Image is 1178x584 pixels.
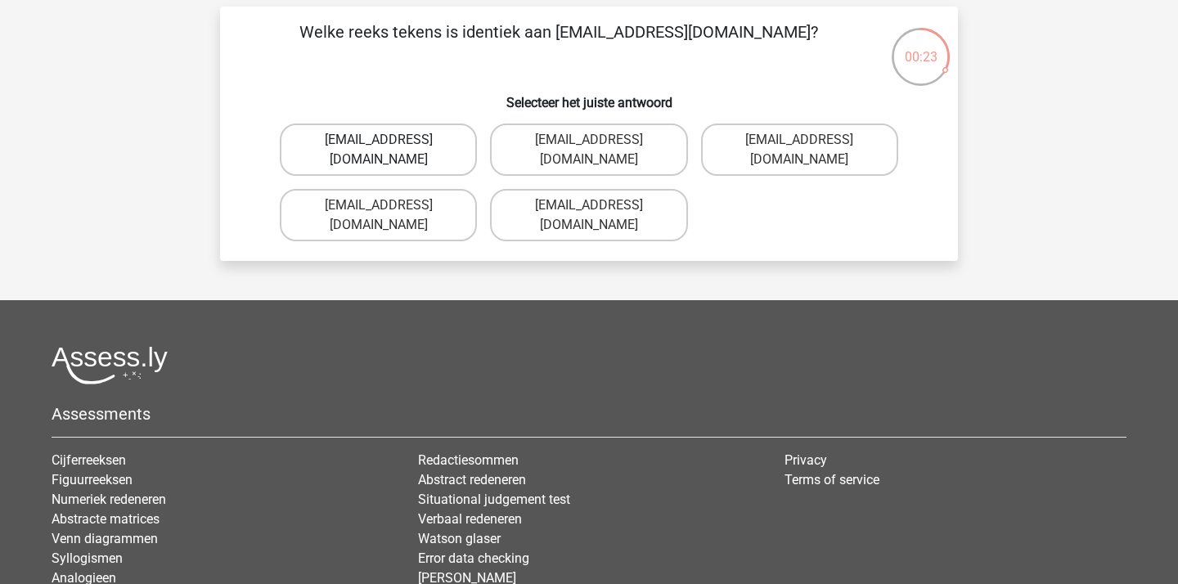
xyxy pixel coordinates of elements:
[246,82,932,110] h6: Selecteer het juiste antwoord
[418,511,522,527] a: Verbaal redeneren
[418,531,501,546] a: Watson glaser
[280,124,477,176] label: [EMAIL_ADDRESS][DOMAIN_NAME]
[418,452,519,468] a: Redactiesommen
[785,472,879,487] a: Terms of service
[785,452,827,468] a: Privacy
[52,472,133,487] a: Figuurreeksen
[490,124,687,176] label: [EMAIL_ADDRESS][DOMAIN_NAME]
[246,20,870,69] p: Welke reeks tekens is identiek aan [EMAIL_ADDRESS][DOMAIN_NAME]?
[52,511,160,527] a: Abstracte matrices
[52,452,126,468] a: Cijferreeksen
[52,346,168,384] img: Assessly logo
[52,531,158,546] a: Venn diagrammen
[52,492,166,507] a: Numeriek redeneren
[418,492,570,507] a: Situational judgement test
[52,404,1126,424] h5: Assessments
[490,189,687,241] label: [EMAIL_ADDRESS][DOMAIN_NAME]
[890,26,951,67] div: 00:23
[701,124,898,176] label: [EMAIL_ADDRESS][DOMAIN_NAME]
[280,189,477,241] label: [EMAIL_ADDRESS][DOMAIN_NAME]
[418,472,526,487] a: Abstract redeneren
[52,550,123,566] a: Syllogismen
[418,550,529,566] a: Error data checking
